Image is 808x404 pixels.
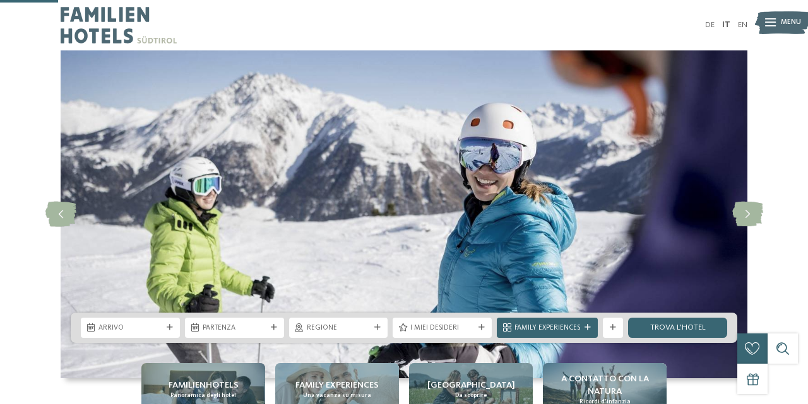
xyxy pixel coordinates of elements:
[455,391,487,400] span: Da scoprire
[628,318,727,338] a: trova l’hotel
[781,18,801,28] span: Menu
[410,323,474,333] span: I miei desideri
[427,379,515,391] span: [GEOGRAPHIC_DATA]
[705,21,715,29] a: DE
[295,379,379,391] span: Family experiences
[61,50,747,378] img: Hotel sulle piste da sci per bambini: divertimento senza confini
[722,21,730,29] a: IT
[738,21,747,29] a: EN
[307,323,371,333] span: Regione
[548,372,662,398] span: A contatto con la natura
[203,323,266,333] span: Partenza
[303,391,371,400] span: Una vacanza su misura
[98,323,162,333] span: Arrivo
[170,391,236,400] span: Panoramica degli hotel
[514,323,580,333] span: Family Experiences
[169,379,239,391] span: Familienhotels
